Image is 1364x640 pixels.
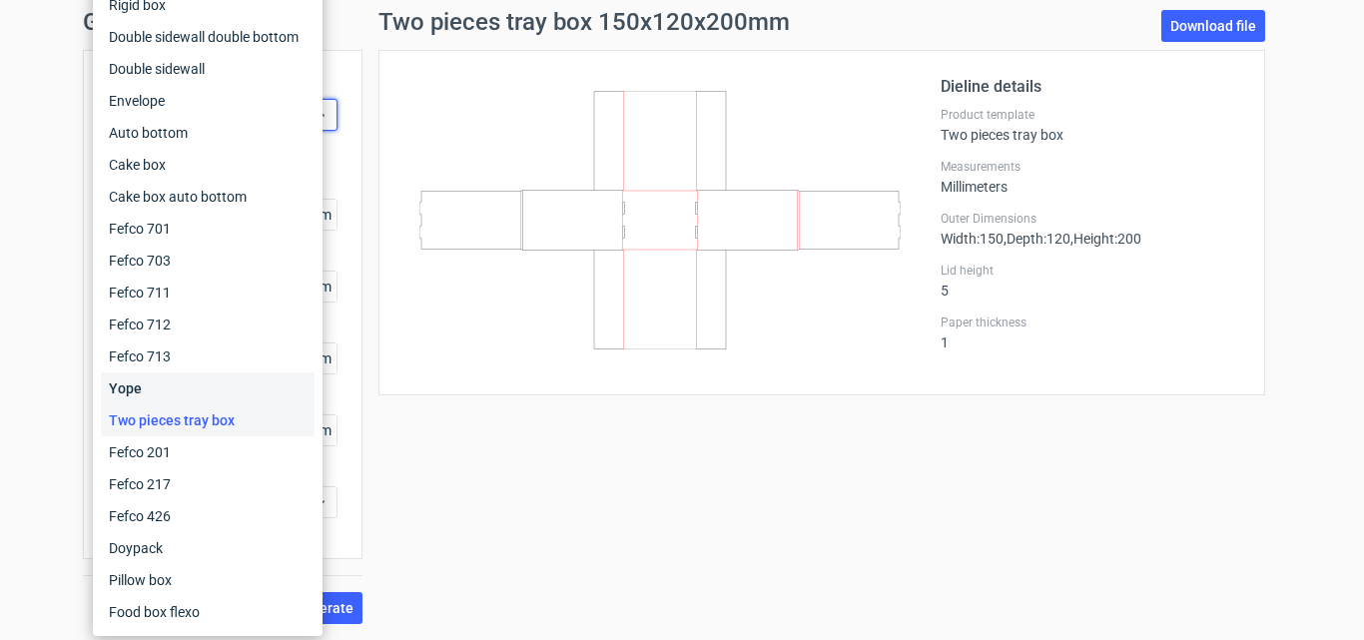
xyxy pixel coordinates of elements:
[941,107,1240,123] label: Product template
[941,315,1240,330] label: Paper thickness
[941,315,1240,350] div: 1
[941,231,1004,247] span: Width : 150
[101,149,315,181] div: Cake box
[378,10,790,34] h1: Two pieces tray box 150x120x200mm
[1070,231,1141,247] span: , Height : 200
[1004,231,1070,247] span: , Depth : 120
[101,309,315,340] div: Fefco 712
[101,85,315,117] div: Envelope
[101,436,315,468] div: Fefco 201
[101,468,315,500] div: Fefco 217
[101,245,315,277] div: Fefco 703
[101,117,315,149] div: Auto bottom
[83,10,1281,34] h1: Generate new dieline
[294,601,353,615] span: Generate
[941,263,1240,299] div: 5
[941,211,1240,227] label: Outer Dimensions
[285,592,362,624] button: Generate
[101,53,315,85] div: Double sidewall
[101,532,315,564] div: Doypack
[941,107,1240,143] div: Two pieces tray box
[101,404,315,436] div: Two pieces tray box
[1161,10,1265,42] a: Download file
[101,213,315,245] div: Fefco 701
[101,21,315,53] div: Double sidewall double bottom
[101,181,315,213] div: Cake box auto bottom
[101,564,315,596] div: Pillow box
[941,159,1240,175] label: Measurements
[101,500,315,532] div: Fefco 426
[941,263,1240,279] label: Lid height
[101,372,315,404] div: Yope
[101,596,315,628] div: Food box flexo
[941,159,1240,195] div: Millimeters
[101,277,315,309] div: Fefco 711
[101,340,315,372] div: Fefco 713
[941,75,1240,99] h2: Dieline details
